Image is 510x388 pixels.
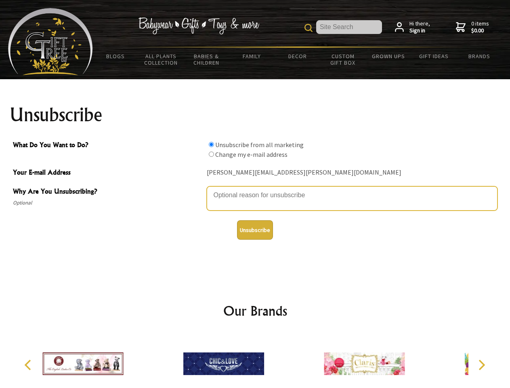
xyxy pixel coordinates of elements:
a: BLOGS [93,48,139,65]
a: Custom Gift Box [320,48,366,71]
a: Babies & Children [184,48,229,71]
a: Hi there,Sign in [395,20,430,34]
textarea: Why Are You Unsubscribing? [207,186,497,211]
label: Unsubscribe from all marketing [215,141,304,149]
strong: $0.00 [471,27,489,34]
a: All Plants Collection [139,48,184,71]
img: Babywear - Gifts - Toys & more [138,17,259,34]
button: Previous [20,356,38,374]
a: Gift Ideas [411,48,457,65]
input: Site Search [316,20,382,34]
h2: Our Brands [16,301,494,321]
span: What Do You Want to Do? [13,140,203,152]
img: product search [304,24,313,32]
span: Hi there, [409,20,430,34]
button: Unsubscribe [237,220,273,240]
span: 0 items [471,20,489,34]
span: Your E-mail Address [13,167,203,179]
a: 0 items$0.00 [456,20,489,34]
a: Grown Ups [365,48,411,65]
strong: Sign in [409,27,430,34]
img: Babyware - Gifts - Toys and more... [8,8,93,75]
input: What Do You Want to Do? [209,142,214,147]
input: What Do You Want to Do? [209,152,214,157]
div: [PERSON_NAME][EMAIL_ADDRESS][PERSON_NAME][DOMAIN_NAME] [207,167,497,179]
label: Change my e-mail address [215,150,288,158]
span: Why Are You Unsubscribing? [13,186,203,198]
h1: Unsubscribe [10,105,501,124]
span: Optional [13,198,203,208]
a: Brands [457,48,502,65]
a: Decor [275,48,320,65]
button: Next [472,356,490,374]
a: Family [229,48,275,65]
